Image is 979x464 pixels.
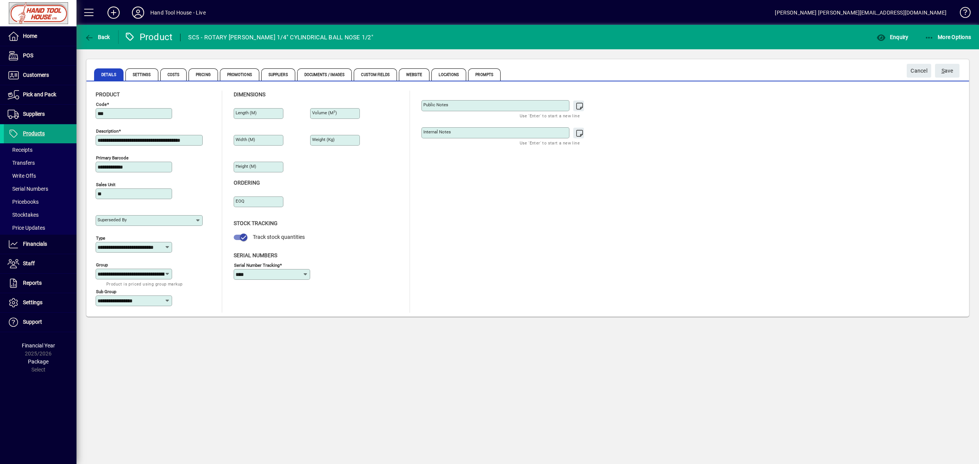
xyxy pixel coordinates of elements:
[96,91,120,97] span: Product
[236,198,244,204] mat-label: EOQ
[4,27,76,46] a: Home
[261,68,295,81] span: Suppliers
[96,262,108,268] mat-label: Group
[942,68,945,74] span: S
[23,111,45,117] span: Suppliers
[4,293,76,312] a: Settings
[236,110,257,115] mat-label: Length (m)
[23,33,37,39] span: Home
[4,221,76,234] a: Price Updates
[23,241,47,247] span: Financials
[125,68,158,81] span: Settings
[23,130,45,136] span: Products
[925,34,971,40] span: More Options
[76,30,119,44] app-page-header-button: Back
[94,68,124,81] span: Details
[4,143,76,156] a: Receipts
[96,182,115,187] mat-label: Sales unit
[23,319,42,325] span: Support
[8,212,39,218] span: Stocktakes
[907,64,931,78] button: Cancel
[4,46,76,65] a: POS
[234,180,260,186] span: Ordering
[8,199,39,205] span: Pricebooks
[520,111,580,120] mat-hint: Use 'Enter' to start a new line
[8,160,35,166] span: Transfers
[775,6,946,19] div: [PERSON_NAME] [PERSON_NAME][EMAIL_ADDRESS][DOMAIN_NAME]
[28,359,49,365] span: Package
[83,30,112,44] button: Back
[23,280,42,286] span: Reports
[150,6,206,19] div: Hand Tool House - Live
[4,85,76,104] a: Pick and Pack
[297,68,352,81] span: Documents / Images
[923,30,973,44] button: More Options
[23,260,35,266] span: Staff
[399,68,430,81] span: Website
[126,6,150,19] button: Profile
[423,102,448,107] mat-label: Public Notes
[234,91,265,97] span: Dimensions
[101,6,126,19] button: Add
[468,68,501,81] span: Prompts
[188,31,373,44] div: SC5 - ROTARY [PERSON_NAME] 1/4" CYLINDRICAL BALL NOSE 1/2"
[8,186,48,192] span: Serial Numbers
[4,274,76,293] a: Reports
[942,65,953,77] span: ave
[85,34,110,40] span: Back
[189,68,218,81] span: Pricing
[4,105,76,124] a: Suppliers
[160,68,187,81] span: Costs
[4,182,76,195] a: Serial Numbers
[124,31,173,43] div: Product
[312,110,337,115] mat-label: Volume (m )
[423,129,451,135] mat-label: Internal Notes
[875,30,910,44] button: Enquiry
[23,91,56,97] span: Pick and Pack
[236,164,256,169] mat-label: Height (m)
[96,102,107,107] mat-label: Code
[236,137,255,142] mat-label: Width (m)
[354,68,397,81] span: Custom Fields
[4,235,76,254] a: Financials
[4,195,76,208] a: Pricebooks
[4,254,76,273] a: Staff
[23,299,42,305] span: Settings
[98,217,127,222] mat-label: Superseded by
[253,234,305,240] span: Track stock quantities
[23,52,33,58] span: POS
[8,173,36,179] span: Write Offs
[4,313,76,332] a: Support
[954,2,969,26] a: Knowledge Base
[106,279,182,288] mat-hint: Product is priced using group markup
[911,65,927,77] span: Cancel
[96,289,116,294] mat-label: Sub group
[234,262,280,268] mat-label: Serial Number tracking
[8,147,33,153] span: Receipts
[4,208,76,221] a: Stocktakes
[234,252,277,258] span: Serial Numbers
[520,138,580,147] mat-hint: Use 'Enter' to start a new line
[333,110,335,114] sup: 3
[312,137,335,142] mat-label: Weight (Kg)
[4,66,76,85] a: Customers
[96,235,105,241] mat-label: Type
[234,220,278,226] span: Stock Tracking
[4,156,76,169] a: Transfers
[877,34,908,40] span: Enquiry
[220,68,259,81] span: Promotions
[935,64,959,78] button: Save
[22,342,55,349] span: Financial Year
[96,128,119,134] mat-label: Description
[23,72,49,78] span: Customers
[431,68,466,81] span: Locations
[8,225,45,231] span: Price Updates
[96,155,128,161] mat-label: Primary barcode
[4,169,76,182] a: Write Offs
